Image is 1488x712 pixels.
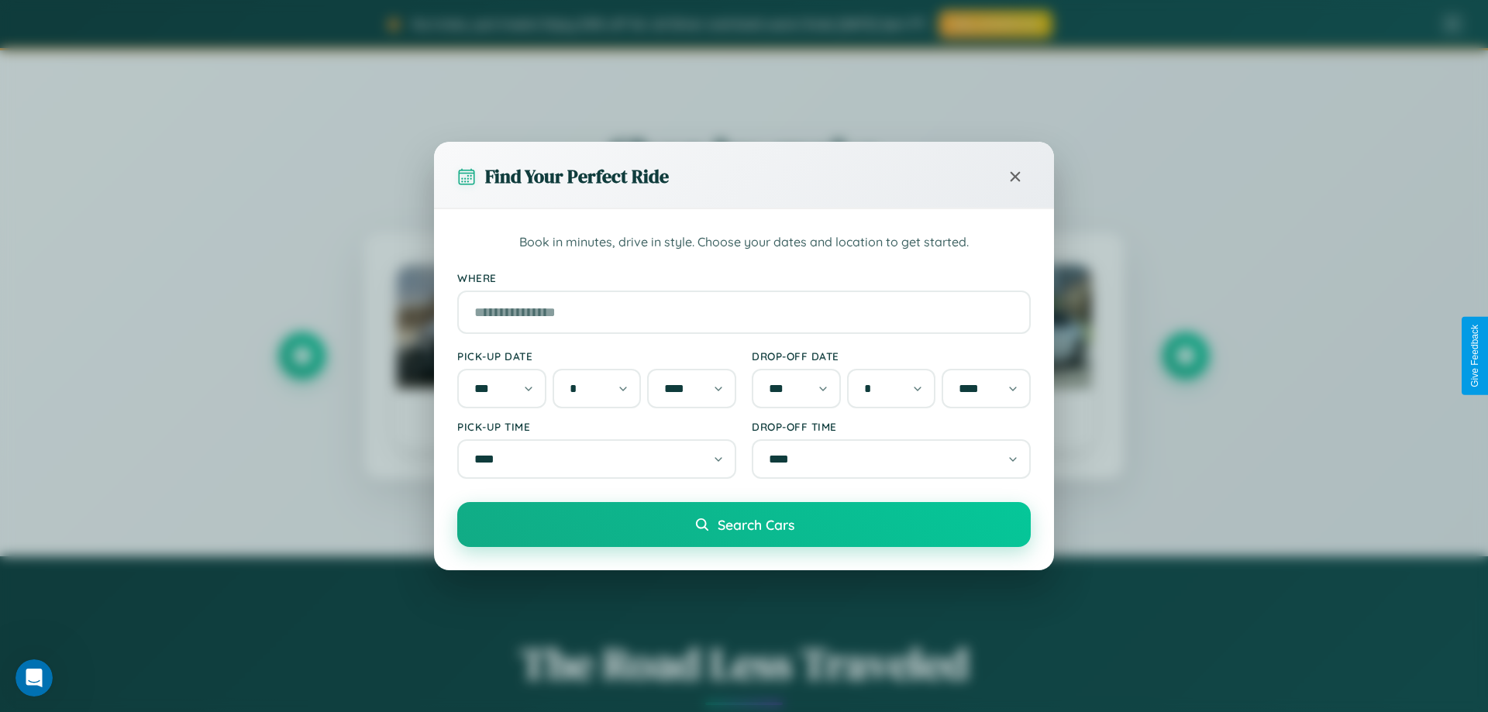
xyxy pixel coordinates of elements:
[485,163,669,189] h3: Find Your Perfect Ride
[457,420,736,433] label: Pick-up Time
[457,232,1031,253] p: Book in minutes, drive in style. Choose your dates and location to get started.
[752,420,1031,433] label: Drop-off Time
[457,349,736,363] label: Pick-up Date
[718,516,794,533] span: Search Cars
[457,271,1031,284] label: Where
[752,349,1031,363] label: Drop-off Date
[457,502,1031,547] button: Search Cars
